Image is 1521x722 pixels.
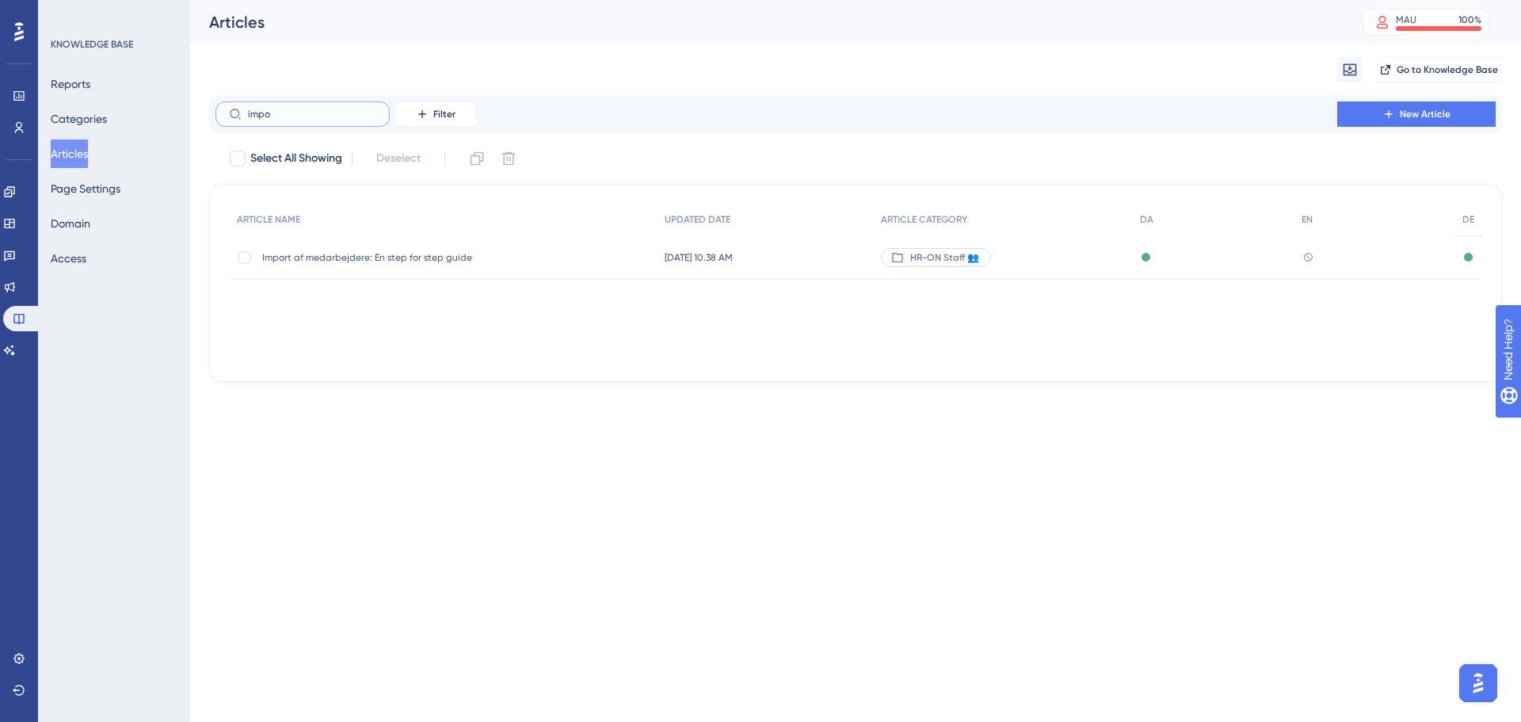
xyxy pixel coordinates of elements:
span: Import af medarbejdere: En step for step guide [262,251,516,264]
span: Deselect [376,149,421,168]
button: Access [51,244,86,273]
span: [DATE] 10.38 AM [665,251,733,264]
button: Domain [51,209,90,238]
button: Articles [51,139,88,168]
span: DA [1140,213,1153,226]
span: Go to Knowledge Base [1397,63,1498,76]
div: 100 % [1458,13,1481,26]
button: Go to Knowledge Base [1375,57,1502,82]
iframe: UserGuiding AI Assistant Launcher [1454,659,1502,707]
span: Select All Showing [250,149,342,168]
span: ARTICLE NAME [237,213,300,226]
input: Search [248,109,376,120]
button: New Article [1337,101,1496,127]
span: UPDATED DATE [665,213,730,226]
div: MAU [1396,13,1416,26]
span: Need Help? [37,4,99,23]
span: HR-ON Staff 👥 [910,251,979,264]
button: Page Settings [51,174,120,203]
span: New Article [1400,108,1450,120]
button: Filter [396,101,475,127]
div: Articles [209,11,1323,33]
span: DE [1462,213,1474,226]
span: EN [1302,213,1313,226]
button: Deselect [362,144,435,173]
div: KNOWLEDGE BASE [51,38,133,51]
span: Filter [433,108,456,120]
button: Reports [51,70,90,98]
button: Categories [51,105,107,133]
span: ARTICLE CATEGORY [881,213,967,226]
